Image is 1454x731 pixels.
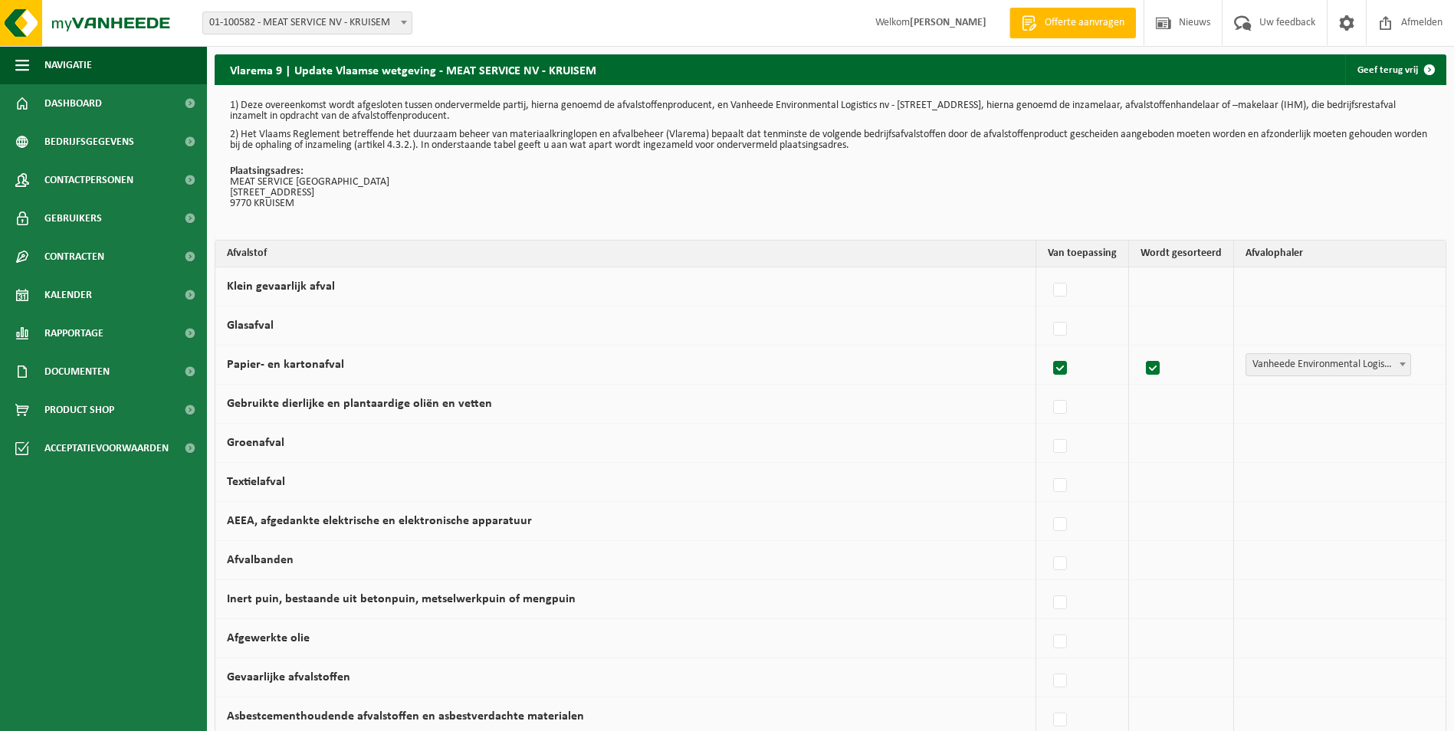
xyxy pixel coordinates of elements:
p: 2) Het Vlaams Reglement betreffende het duurzaam beheer van materiaalkringlopen en afvalbeheer (V... [230,129,1431,151]
span: Vanheede Environmental Logistics [1246,353,1411,376]
span: Navigatie [44,46,92,84]
th: Afvalstof [215,241,1036,267]
a: Offerte aanvragen [1009,8,1136,38]
th: Van toepassing [1036,241,1129,267]
span: 01-100582 - MEAT SERVICE NV - KRUISEM [202,11,412,34]
span: Offerte aanvragen [1041,15,1128,31]
span: Kalender [44,276,92,314]
span: Vanheede Environmental Logistics [1246,354,1410,375]
p: MEAT SERVICE [GEOGRAPHIC_DATA] [STREET_ADDRESS] 9770 KRUISEM [230,166,1431,209]
th: Wordt gesorteerd [1129,241,1234,267]
span: Bedrijfsgegevens [44,123,134,161]
label: AEEA, afgedankte elektrische en elektronische apparatuur [227,515,532,527]
label: Asbestcementhoudende afvalstoffen en asbestverdachte materialen [227,710,584,723]
h2: Vlarema 9 | Update Vlaamse wetgeving - MEAT SERVICE NV - KRUISEM [215,54,612,84]
strong: [PERSON_NAME] [910,17,986,28]
span: 01-100582 - MEAT SERVICE NV - KRUISEM [203,12,412,34]
label: Gevaarlijke afvalstoffen [227,671,350,683]
span: Gebruikers [44,199,102,238]
label: Papier- en kartonafval [227,359,344,371]
label: Afgewerkte olie [227,632,310,644]
a: Geef terug vrij [1345,54,1445,85]
span: Rapportage [44,314,103,352]
p: 1) Deze overeenkomst wordt afgesloten tussen ondervermelde partij, hierna genoemd de afvalstoffen... [230,100,1431,122]
span: Dashboard [44,84,102,123]
span: Product Shop [44,391,114,429]
span: Contactpersonen [44,161,133,199]
span: Contracten [44,238,104,276]
label: Gebruikte dierlijke en plantaardige oliën en vetten [227,398,492,410]
label: Groenafval [227,437,284,449]
label: Inert puin, bestaande uit betonpuin, metselwerkpuin of mengpuin [227,593,576,605]
label: Glasafval [227,320,274,332]
label: Afvalbanden [227,554,294,566]
span: Acceptatievoorwaarden [44,429,169,467]
span: Documenten [44,352,110,391]
th: Afvalophaler [1234,241,1446,267]
strong: Plaatsingsadres: [230,166,304,177]
label: Klein gevaarlijk afval [227,280,335,293]
label: Textielafval [227,476,285,488]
